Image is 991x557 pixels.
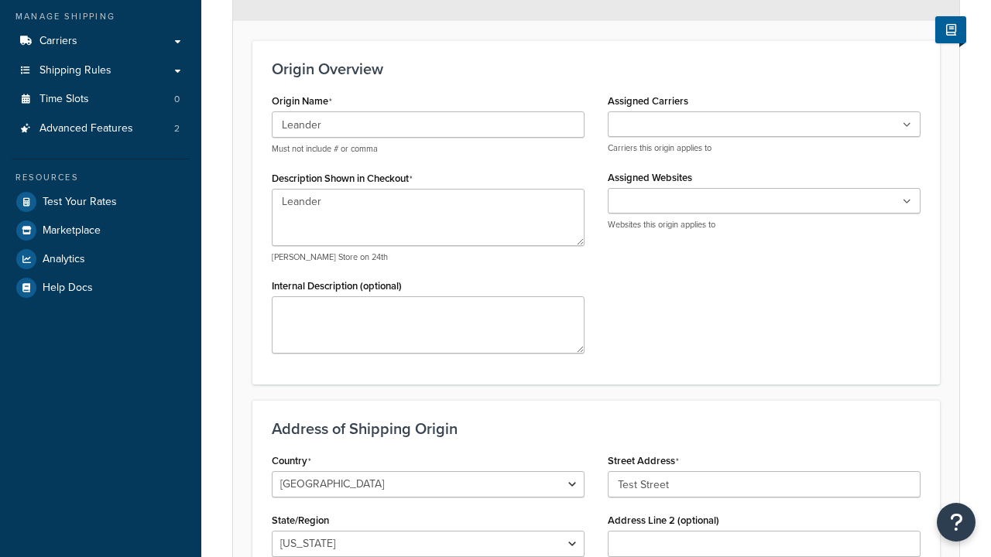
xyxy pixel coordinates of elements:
a: Advanced Features2 [12,114,190,143]
a: Shipping Rules [12,56,190,85]
label: Address Line 2 (optional) [608,514,719,526]
p: Carriers this origin applies to [608,142,921,154]
span: Advanced Features [39,122,133,135]
span: Test Your Rates [43,196,117,209]
div: Resources [12,171,190,184]
label: Internal Description (optional) [272,280,402,292]
h3: Origin Overview [272,60,921,77]
li: Advanced Features [12,114,190,143]
span: Time Slots [39,93,89,106]
span: Shipping Rules [39,64,111,77]
label: Assigned Websites [608,172,692,183]
label: Origin Name [272,95,332,108]
span: Help Docs [43,282,93,295]
span: 2 [174,122,180,135]
a: Marketplace [12,217,190,244]
label: Country [272,455,311,467]
h3: Address of Shipping Origin [272,420,921,437]
a: Test Your Rates [12,188,190,216]
a: Carriers [12,27,190,56]
span: Analytics [43,253,85,266]
button: Open Resource Center [937,503,976,542]
a: Help Docs [12,274,190,302]
label: Description Shown in Checkout [272,173,413,185]
span: Carriers [39,35,77,48]
p: Must not include # or comma [272,143,585,155]
a: Time Slots0 [12,85,190,114]
p: [PERSON_NAME] Store on 24th [272,251,585,263]
p: Websites this origin applies to [608,219,921,231]
li: Time Slots [12,85,190,114]
label: Assigned Carriers [608,95,688,107]
span: 0 [174,93,180,106]
label: Street Address [608,455,679,467]
button: Show Help Docs [935,16,966,43]
a: Analytics [12,245,190,273]
label: State/Region [272,514,329,526]
span: Marketplace [43,224,101,237]
div: Manage Shipping [12,10,190,23]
